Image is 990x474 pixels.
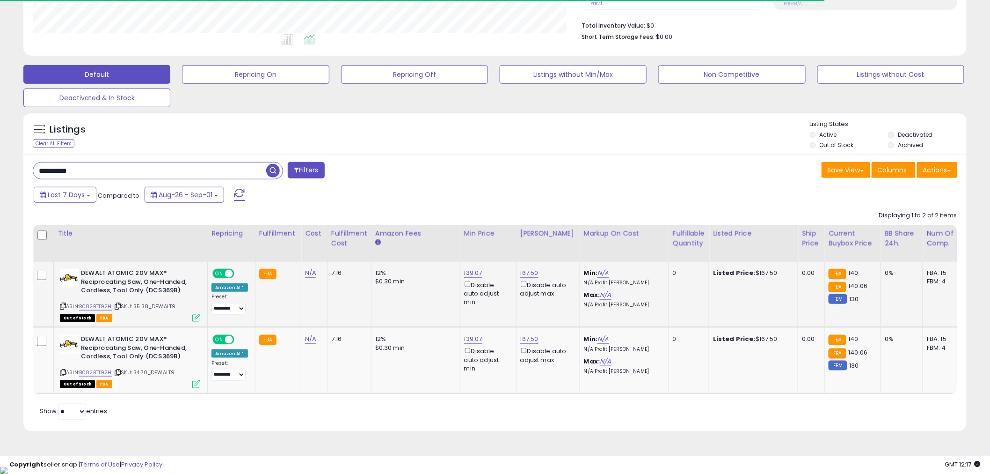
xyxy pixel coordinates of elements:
span: 140 [849,268,859,277]
span: 140 [849,334,859,343]
b: Listed Price: [713,268,756,277]
span: Show: entries [40,407,107,415]
div: Amazon AI * [211,283,248,292]
b: Min: [584,268,598,277]
label: Active [820,131,837,139]
a: N/A [600,357,611,366]
a: N/A [597,334,609,344]
small: FBM [829,361,847,370]
div: 7.16 [331,269,364,277]
div: Amazon Fees [375,229,456,238]
div: $167.50 [713,269,791,277]
p: N/A Profit [PERSON_NAME] [584,280,662,286]
div: FBM: 4 [927,344,958,352]
small: Prev: N/A [784,0,802,6]
span: Columns [878,165,907,175]
div: Preset: [211,360,248,381]
span: OFF [233,336,248,344]
div: 0.00 [802,269,817,277]
div: Markup on Cost [584,229,665,238]
b: Listed Price: [713,334,756,343]
span: Compared to: [98,191,141,200]
div: Num of Comp. [927,229,961,248]
div: ASIN: [60,269,200,321]
button: Deactivated & In Stock [23,89,170,107]
span: OFF [233,270,248,278]
img: 41yb+LVRQNL._SL40_.jpg [60,335,79,354]
span: ON [213,336,225,344]
button: Actions [917,162,957,178]
b: Min: [584,334,598,343]
label: Deactivated [898,131,933,139]
span: Aug-26 - Sep-01 [159,190,212,200]
button: Listings without Cost [817,65,964,84]
b: Max: [584,290,600,299]
button: Non Competitive [658,65,805,84]
div: Displaying 1 to 2 of 2 items [879,211,957,220]
div: Cost [305,229,323,238]
div: Disable auto adjust max [520,346,573,364]
button: Last 7 Days [34,187,96,203]
b: Short Term Storage Fees: [582,33,655,41]
div: $0.30 min [375,344,453,352]
small: FBA [829,282,846,292]
b: DEWALT ATOMIC 20V MAX* Reciprocating Saw, One-Handed, Cordless, Tool Only (DCS369B) [81,269,195,297]
div: 0% [885,269,916,277]
span: 2025-09-9 12:17 GMT [945,460,981,469]
div: Amazon AI * [211,349,248,358]
div: Fulfillable Quantity [673,229,705,248]
div: [PERSON_NAME] [520,229,576,238]
button: Filters [288,162,324,178]
span: FBA [96,314,112,322]
button: Columns [872,162,916,178]
button: Repricing Off [341,65,488,84]
small: FBA [829,348,846,359]
a: N/A [600,290,611,300]
a: N/A [597,268,609,278]
a: 139.07 [464,268,482,278]
div: FBM: 4 [927,277,958,286]
span: 140.06 [849,281,868,290]
a: B082BTT92H [79,369,112,377]
div: Preset: [211,294,248,315]
button: Save View [822,162,870,178]
div: Disable auto adjust max [520,280,573,298]
p: N/A Profit [PERSON_NAME] [584,346,662,353]
strong: Copyright [9,460,44,469]
div: seller snap | | [9,460,162,469]
div: Ship Price [802,229,821,248]
button: Repricing On [182,65,329,84]
div: Clear All Filters [33,139,74,148]
small: Prev: 1 [590,0,602,6]
img: 41yb+LVRQNL._SL40_.jpg [60,269,79,288]
span: | SKU: 34.70_DEWALT9 [113,369,175,376]
b: Max: [584,357,600,366]
div: Min Price [464,229,512,238]
div: Fulfillment Cost [331,229,367,248]
div: Listed Price [713,229,794,238]
div: Disable auto adjust min [464,280,509,306]
p: N/A Profit [PERSON_NAME] [584,302,662,308]
span: | SKU: 35.38_DEWALT9 [113,303,175,310]
a: Privacy Policy [121,460,162,469]
a: 139.07 [464,334,482,344]
label: Out of Stock [820,141,854,149]
th: The percentage added to the cost of goods (COGS) that forms the calculator for Min & Max prices. [580,225,669,262]
small: FBA [829,269,846,279]
div: 0 [673,269,702,277]
div: Title [58,229,204,238]
h5: Listings [50,123,86,136]
small: FBA [259,335,277,345]
small: FBA [829,335,846,345]
li: $0 [582,19,950,30]
b: DEWALT ATOMIC 20V MAX* Reciprocating Saw, One-Handed, Cordless, Tool Only (DCS369B) [81,335,195,363]
div: 12% [375,269,453,277]
small: Amazon Fees. [375,238,381,247]
div: Disable auto adjust min [464,346,509,373]
span: 130 [850,295,859,304]
a: 167.50 [520,268,539,278]
span: FBA [96,380,112,388]
span: 130 [850,361,859,370]
div: 0 [673,335,702,343]
div: Current Buybox Price [829,229,877,248]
